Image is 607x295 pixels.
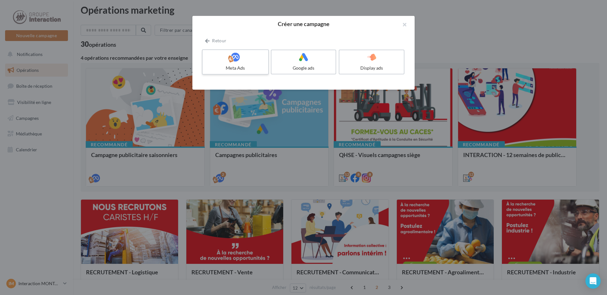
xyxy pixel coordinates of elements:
div: Display ads [342,65,401,71]
div: Open Intercom Messenger [585,273,601,289]
h2: Créer une campagne [203,21,404,27]
button: Retour [203,37,229,45]
div: Meta Ads [205,65,265,71]
div: Google ads [274,65,333,71]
